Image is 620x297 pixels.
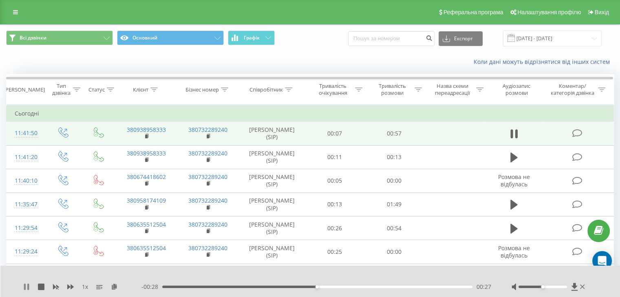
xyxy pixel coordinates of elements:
[443,9,503,15] span: Реферальна програма
[541,285,544,288] div: Accessibility label
[127,197,166,204] a: 380958174109
[15,220,36,236] div: 11:29:54
[474,58,614,66] a: Коли дані можуть відрізнятися вiд інших систем
[188,149,227,157] a: 380732289240
[305,145,364,169] td: 00:11
[239,264,305,287] td: [PERSON_NAME] (SIP)
[431,83,474,96] div: Назва схеми переадресації
[493,83,541,96] div: Аудіозапис розмови
[127,173,166,181] a: 380674418602
[305,264,364,287] td: 00:42
[51,83,71,96] div: Тип дзвінка
[364,122,424,145] td: 00:57
[592,251,612,271] div: Open Intercom Messenger
[595,9,609,15] span: Вихід
[185,86,219,93] div: Бізнес номер
[239,240,305,264] td: [PERSON_NAME] (SIP)
[313,83,353,96] div: Тривалість очікування
[188,197,227,204] a: 380732289240
[141,283,162,291] span: - 00:28
[15,197,36,212] div: 11:35:47
[239,192,305,216] td: [PERSON_NAME] (SIP)
[249,86,283,93] div: Співробітник
[6,31,113,45] button: Всі дзвінки
[305,122,364,145] td: 00:07
[188,244,227,252] a: 380732289240
[244,35,260,41] span: Графік
[364,216,424,240] td: 00:54
[188,126,227,133] a: 380732289240
[439,31,483,46] button: Експорт
[305,192,364,216] td: 00:13
[548,83,596,96] div: Коментар/категорія дзвінка
[364,169,424,192] td: 00:00
[364,145,424,169] td: 00:13
[82,283,88,291] span: 1 x
[117,31,224,45] button: Основний
[498,244,530,259] span: Розмова не відбулась
[7,105,614,122] td: Сьогодні
[364,192,424,216] td: 01:49
[188,221,227,228] a: 380732289240
[364,264,424,287] td: 00:00
[477,283,491,291] span: 00:27
[305,240,364,264] td: 00:25
[228,31,275,45] button: Графік
[517,9,581,15] span: Налаштування профілю
[127,244,166,252] a: 380635512504
[364,240,424,264] td: 00:00
[127,126,166,133] a: 380938958333
[15,149,36,165] div: 11:41:20
[15,173,36,189] div: 11:40:10
[498,173,530,188] span: Розмова не відбулась
[15,125,36,141] div: 11:41:50
[133,86,148,93] div: Клієнт
[372,83,413,96] div: Тривалість розмови
[88,86,105,93] div: Статус
[20,35,46,41] span: Всі дзвінки
[316,285,319,288] div: Accessibility label
[188,173,227,181] a: 380732289240
[305,216,364,240] td: 00:26
[127,149,166,157] a: 380938958333
[239,216,305,240] td: [PERSON_NAME] (SIP)
[15,244,36,260] div: 11:29:24
[4,86,45,93] div: [PERSON_NAME]
[239,122,305,145] td: [PERSON_NAME] (SIP)
[305,169,364,192] td: 00:05
[127,221,166,228] a: 380635512504
[348,31,435,46] input: Пошук за номером
[239,169,305,192] td: [PERSON_NAME] (SIP)
[239,145,305,169] td: [PERSON_NAME] (SIP)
